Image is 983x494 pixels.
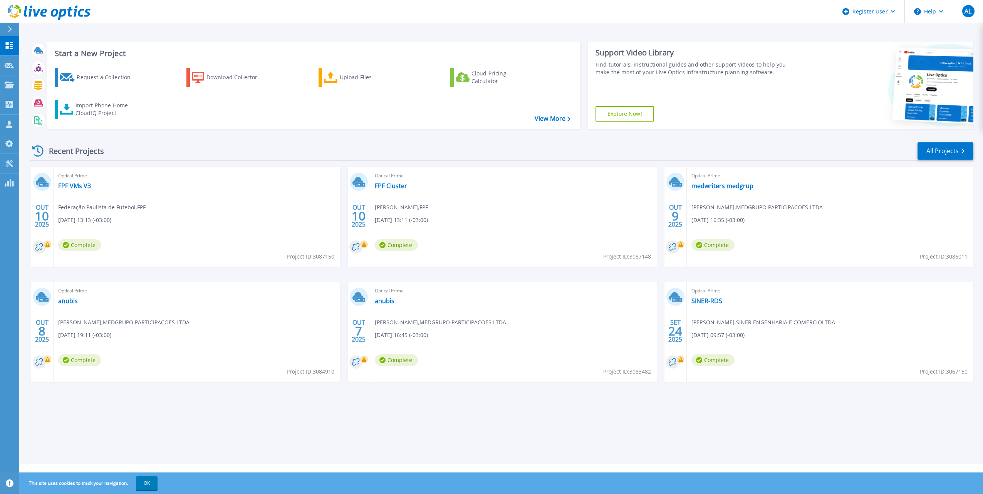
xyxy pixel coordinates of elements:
[340,70,401,85] div: Upload Files
[355,328,362,334] span: 7
[596,106,654,122] a: Explore Now!
[58,318,190,327] span: [PERSON_NAME] , MEDGRUPO PARTICIPACOES LTDA
[691,287,969,295] span: Optical Prime
[918,142,973,160] a: All Projects
[35,202,49,230] div: OUT 2025
[186,68,272,87] a: Download Collector
[55,49,570,58] h3: Start a New Project
[471,70,533,85] div: Cloud Pricing Calculator
[39,328,45,334] span: 8
[668,317,683,345] div: SET 2025
[920,367,968,376] span: Project ID: 3067150
[58,287,335,295] span: Optical Prime
[58,182,91,190] a: FPF VMs V3
[691,297,722,305] a: SINER-RDS
[691,182,753,190] a: medwriters medgrup
[35,317,49,345] div: OUT 2025
[136,476,158,490] button: OK
[920,252,968,261] span: Project ID: 3086011
[55,68,141,87] a: Request a Collection
[30,142,114,160] div: Recent Projects
[450,68,536,87] a: Cloud Pricing Calculator
[535,115,570,122] a: View More
[58,172,335,180] span: Optical Prime
[58,216,111,224] span: [DATE] 13:13 (-03:00)
[58,239,101,251] span: Complete
[319,68,404,87] a: Upload Files
[603,252,651,261] span: Project ID: 3087148
[375,287,652,295] span: Optical Prime
[35,213,49,219] span: 10
[375,172,652,180] span: Optical Prime
[58,297,78,305] a: anubis
[58,354,101,366] span: Complete
[691,331,745,339] span: [DATE] 09:57 (-03:00)
[691,354,735,366] span: Complete
[603,367,651,376] span: Project ID: 3083482
[691,239,735,251] span: Complete
[375,331,428,339] span: [DATE] 16:45 (-03:00)
[375,216,428,224] span: [DATE] 13:11 (-03:00)
[375,318,506,327] span: [PERSON_NAME] , MEDGRUPO PARTICIPACOES LTDA
[58,331,111,339] span: [DATE] 19:11 (-03:00)
[21,476,158,490] span: This site uses cookies to track your navigation.
[206,70,268,85] div: Download Collector
[375,239,418,251] span: Complete
[375,203,428,212] span: [PERSON_NAME] , FPF
[75,102,136,117] div: Import Phone Home CloudIQ Project
[672,213,679,219] span: 9
[375,297,394,305] a: anubis
[375,354,418,366] span: Complete
[351,202,366,230] div: OUT 2025
[77,70,138,85] div: Request a Collection
[58,203,146,212] span: Federação Paulista de Futebol , FPF
[691,216,745,224] span: [DATE] 16:35 (-03:00)
[691,172,969,180] span: Optical Prime
[596,48,795,58] div: Support Video Library
[691,203,823,212] span: [PERSON_NAME] , MEDGRUPO PARTICIPACOES LTDA
[668,202,683,230] div: OUT 2025
[375,182,407,190] a: FPF Cluster
[668,328,682,334] span: 24
[596,61,795,76] div: Find tutorials, instructional guides and other support videos to help you make the most of your L...
[351,317,366,345] div: OUT 2025
[352,213,366,219] span: 10
[287,367,334,376] span: Project ID: 3084910
[287,252,334,261] span: Project ID: 3087150
[691,318,835,327] span: [PERSON_NAME] , SINER ENGENHARIA E COMERCIOLTDA
[965,8,971,14] span: AL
